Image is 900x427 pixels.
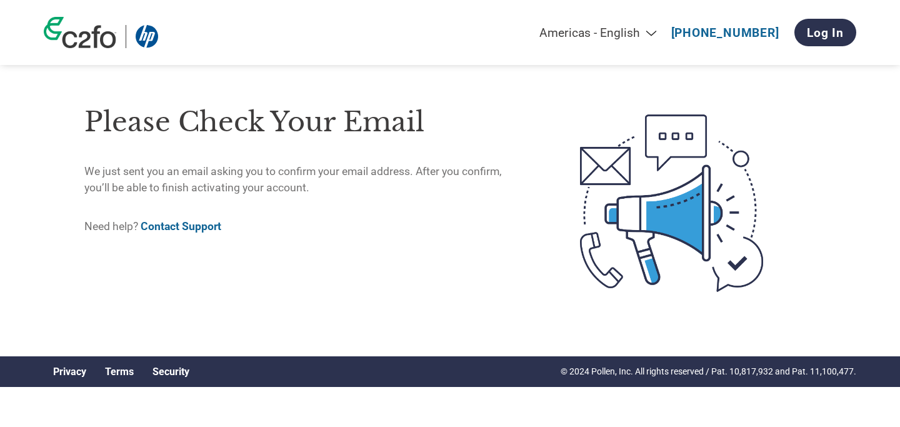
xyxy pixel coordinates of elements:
[141,220,221,233] a: Contact Support
[671,26,779,40] a: [PHONE_NUMBER]
[561,365,856,378] p: © 2024 Pollen, Inc. All rights reserved / Pat. 10,817,932 and Pat. 11,100,477.
[44,17,116,48] img: c2fo logo
[84,163,527,196] p: We just sent you an email asking you to confirm your email address. After you confirm, you’ll be ...
[53,366,86,378] a: Privacy
[84,102,527,143] h1: Please check your email
[136,25,158,48] img: HP
[152,366,189,378] a: Security
[84,218,527,234] p: Need help?
[527,92,816,314] img: open-email
[105,366,134,378] a: Terms
[794,19,856,46] a: Log In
